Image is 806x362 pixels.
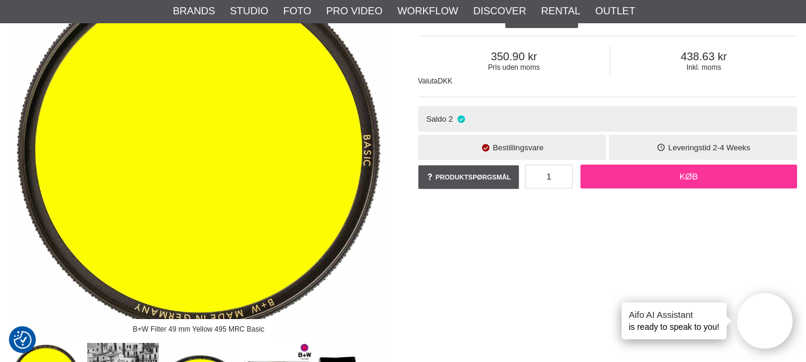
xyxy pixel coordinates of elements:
span: Leveringstid [668,143,711,152]
img: Revisit consent button [14,331,32,349]
span: Valuta [418,77,438,85]
button: Samtykkepræferencer [14,329,32,351]
div: is ready to speak to you! [622,302,727,339]
span: 2 [449,115,453,123]
span: 2-4 Weeks [713,143,751,152]
a: Studio [230,4,268,19]
a: Discover [473,4,526,19]
a: Outlet [595,4,635,19]
a: Rental [541,4,580,19]
span: 350.90 [418,50,610,63]
span: Bestillingsvare [493,143,543,152]
a: Produktspørgsmål [418,165,520,189]
span: Inkl. moms [610,63,797,72]
span: 438.63 [610,50,797,63]
i: På lager [456,115,466,123]
a: Pro Video [326,4,382,19]
a: Køb [580,165,797,188]
span: 1102638 [418,14,453,24]
a: Brands [173,4,215,19]
a: Foto [283,4,311,19]
a: Workflow [397,4,458,19]
span: DKK [438,77,453,85]
span: Pris uden moms [418,63,610,72]
h4: Aifo AI Assistant [629,308,719,321]
div: B+W Filter 49 mm Yellow 495 MRC Basic [123,319,274,340]
span: Saldo [426,115,446,123]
